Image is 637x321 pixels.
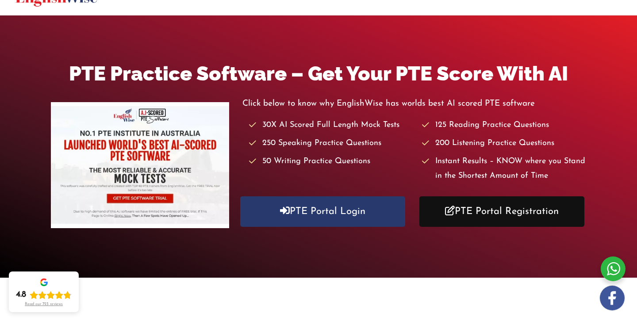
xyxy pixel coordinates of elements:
[25,302,63,307] div: Read our 723 reviews
[249,118,413,133] li: 30X AI Scored Full Length Mock Tests
[249,154,413,169] li: 50 Writing Practice Questions
[51,102,229,228] img: pte-institute-main
[242,96,586,111] p: Click below to know why EnglishWise has worlds best AI scored PTE software
[419,196,584,227] a: PTE Portal Registration
[422,154,586,184] li: Instant Results – KNOW where you Stand in the Shortest Amount of Time
[16,290,26,300] div: 4.8
[16,290,72,300] div: Rating: 4.8 out of 5
[422,118,586,133] li: 125 Reading Practice Questions
[51,60,586,88] h1: PTE Practice Software – Get Your PTE Score With AI
[600,286,625,310] img: white-facebook.png
[249,136,413,151] li: 250 Speaking Practice Questions
[240,196,405,227] a: PTE Portal Login
[422,136,586,151] li: 200 Listening Practice Questions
